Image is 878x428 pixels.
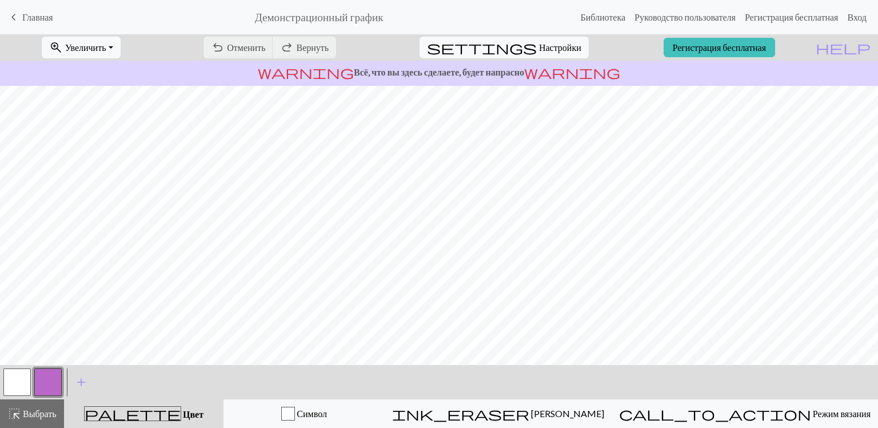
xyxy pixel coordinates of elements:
[183,409,203,419] ya-tr-span: Цвет
[297,408,327,419] ya-tr-span: Символ
[258,64,354,80] span: warning
[65,42,106,53] ya-tr-span: Увеличить
[539,42,581,53] ya-tr-span: Настройки
[74,374,88,390] span: add
[7,406,21,422] span: highlight_alt
[224,399,384,428] button: Символ
[524,64,620,80] span: warning
[612,399,878,428] button: Режим вязания
[23,408,57,419] ya-tr-span: Выбрать
[49,39,63,56] span: zoom_in
[664,38,776,57] a: Регистрация бесплатная
[385,399,612,428] button: [PERSON_NAME]
[427,39,537,56] span: settings
[843,6,871,29] a: Вход
[619,406,811,422] span: call_to_action
[673,42,767,53] ya-tr-span: Регистрация бесплатная
[813,408,871,419] ya-tr-span: Режим вязания
[816,39,871,56] span: help
[580,11,625,22] ya-tr-span: Библиотека
[740,6,843,29] a: Регистрация бесплатная
[576,6,630,29] a: Библиотека
[392,406,529,422] span: ink_eraser
[64,399,224,428] button: Цвет
[22,11,53,22] ya-tr-span: Главная
[420,37,589,58] button: SettingsНастройки
[7,9,21,25] span: keyboard_arrow_left
[531,408,604,419] ya-tr-span: [PERSON_NAME]
[354,66,524,77] ya-tr-span: Всё, что вы здесь сделаете, будет напрасно
[634,11,736,22] ya-tr-span: Руководство пользователя
[7,7,53,27] a: Главная
[745,11,839,22] ya-tr-span: Регистрация бесплатная
[42,37,121,58] button: Увеличить
[85,406,181,422] span: palette
[630,6,740,29] a: Руководство пользователя
[427,41,537,54] i: Settings
[847,11,867,22] ya-tr-span: Вход
[255,10,384,23] ya-tr-span: Демонстрационный график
